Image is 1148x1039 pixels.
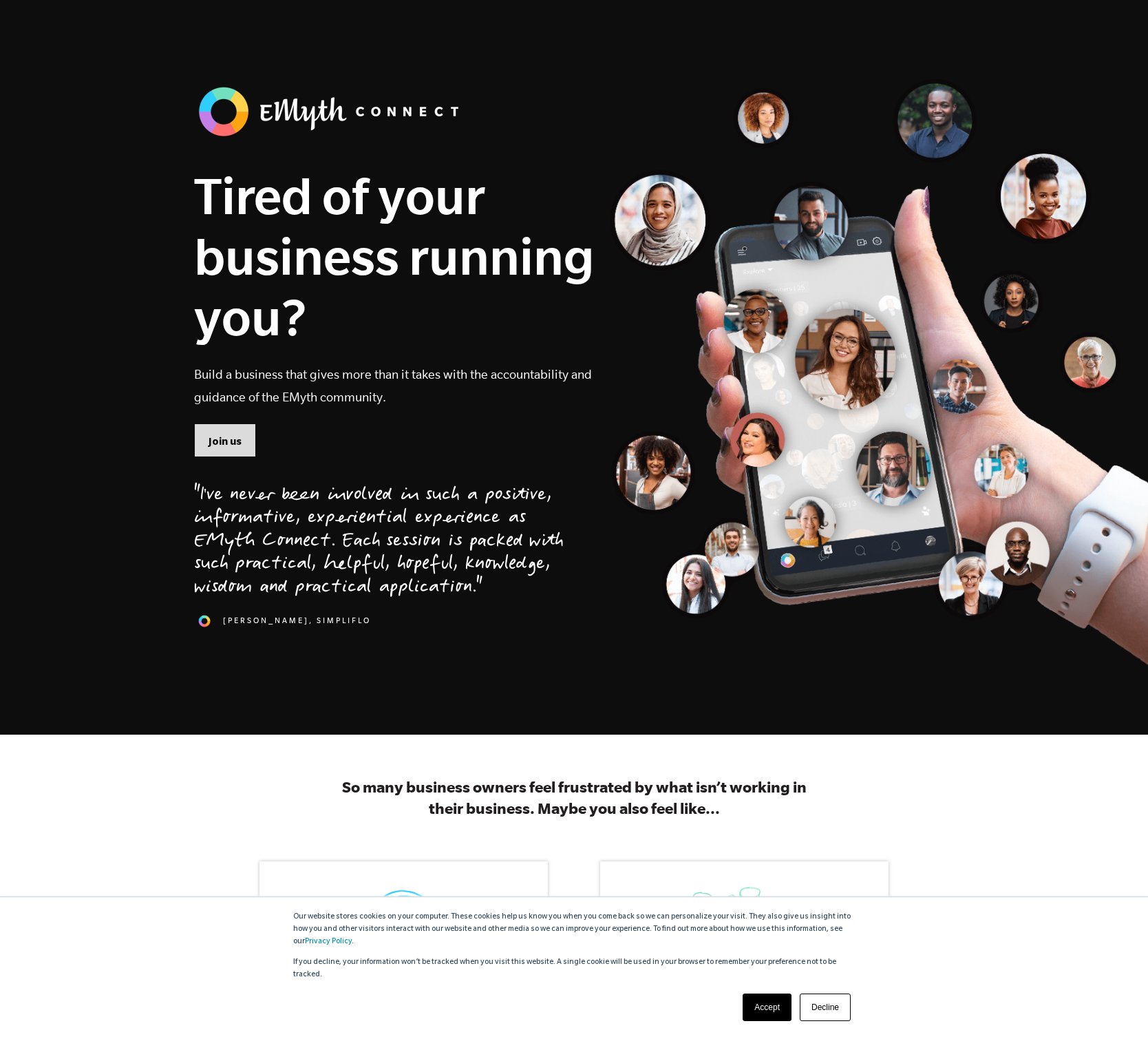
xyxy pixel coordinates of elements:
[194,363,595,408] p: Build a business that gives more than it takes with the accountability and guidance of the EMyth ...
[293,956,855,981] p: If you decline, your information won’t be tracked when you visit this website. A single cookie wi...
[329,776,820,819] h3: So many business owners feel frustrated by what isn’t working in their business. Maybe you also f...
[194,165,595,347] h1: Tired of your business running you?
[289,878,519,976] img: EC_LP_Sales_Icon_Time
[800,994,851,1021] a: Decline
[743,994,791,1021] a: Accept
[630,878,860,976] img: EC_LP_Sales_Icon_Money
[194,611,215,631] img: 1
[194,83,469,140] img: banner_logo
[194,485,564,600] div: "I've never been involved in such a positive, informative, experiential experience as EMyth Conne...
[293,911,855,948] p: Our website stores cookies on your computer. These cookies help us know you when you come back so...
[223,615,371,627] span: [PERSON_NAME], SimpliFlo
[305,938,352,946] a: Privacy Policy
[209,434,242,449] span: Join us
[194,423,256,456] a: Join us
